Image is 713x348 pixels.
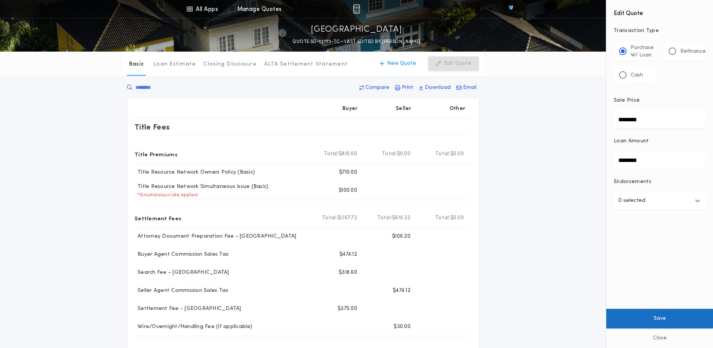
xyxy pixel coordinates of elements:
[393,81,416,95] button: Print
[463,84,477,92] p: Email
[135,169,255,176] p: Title Resource Network Owners Policy (Basic)
[614,27,705,35] p: Transaction Type
[428,56,479,71] button: Edit Quote
[614,151,705,169] input: Loan Amount
[382,150,397,158] b: Total:
[618,196,645,205] p: 0 selected
[339,169,357,176] p: $710.00
[135,233,296,240] p: Attorney Document Preparation Fee - [GEOGRAPHIC_DATA]
[392,214,410,222] span: $610.32
[135,251,229,258] p: Buyer Agent Commission Sales Tax
[425,84,451,92] p: Download
[631,44,654,59] p: Purchase W/ Loan
[324,150,339,158] b: Total:
[614,110,705,128] input: Sale Price
[339,251,357,258] p: $474.12
[402,84,413,92] p: Print
[614,137,649,145] p: Loan Amount
[606,328,713,348] button: Close
[450,105,465,113] p: Other
[135,148,177,160] p: Title Premiums
[337,214,357,222] span: $1,167.72
[339,187,357,194] p: $100.00
[387,60,416,67] p: New Quote
[339,150,357,158] span: $810.00
[606,309,713,328] button: Save
[365,84,389,92] p: Compare
[450,150,464,158] span: $0.00
[495,5,527,13] img: vs-icon
[357,81,392,95] button: Compare
[322,214,337,222] b: Total:
[435,214,450,222] b: Total:
[397,150,410,158] span: $0.00
[135,269,229,276] p: Search Fee - [GEOGRAPHIC_DATA]
[135,183,268,191] p: Title Resource Network Simultaneous Issue (Basic)
[292,38,420,46] p: QUOTE SD-12772-TC - LAST EDITED BY [PERSON_NAME]
[394,323,410,331] p: $30.00
[129,61,144,68] p: Basic
[614,178,705,186] p: Endorsements
[135,121,170,133] p: Title Fees
[631,72,643,79] p: Cash
[353,5,360,14] img: img
[393,287,410,295] p: $474.12
[614,97,640,104] p: Sale Price
[392,233,410,240] p: $106.20
[135,192,198,198] p: * Simultaneous rate applied
[417,81,453,95] button: Download
[338,305,357,313] p: $375.00
[135,323,252,331] p: Wire/Overnight/Handling Fee (if applicable)
[680,48,706,55] p: Refinance
[135,305,241,313] p: Settlement Fee - [GEOGRAPHIC_DATA]
[614,5,705,18] h4: Edit Quote
[311,24,402,36] p: [GEOGRAPHIC_DATA]
[396,105,412,113] p: Seller
[444,60,471,67] p: Edit Quote
[377,214,392,222] b: Total:
[454,81,479,95] button: Email
[135,212,181,224] p: Settlement Fees
[450,214,464,222] span: $0.00
[614,192,705,210] button: 0 selected
[264,61,348,68] p: ALTA Settlement Statement
[435,150,450,158] b: Total:
[135,287,228,295] p: Seller Agent Commission Sales Tax
[372,56,424,71] button: New Quote
[153,61,196,68] p: Loan Estimate
[203,61,257,68] p: Closing Disclosure
[339,269,357,276] p: $318.60
[342,105,357,113] p: Buyer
